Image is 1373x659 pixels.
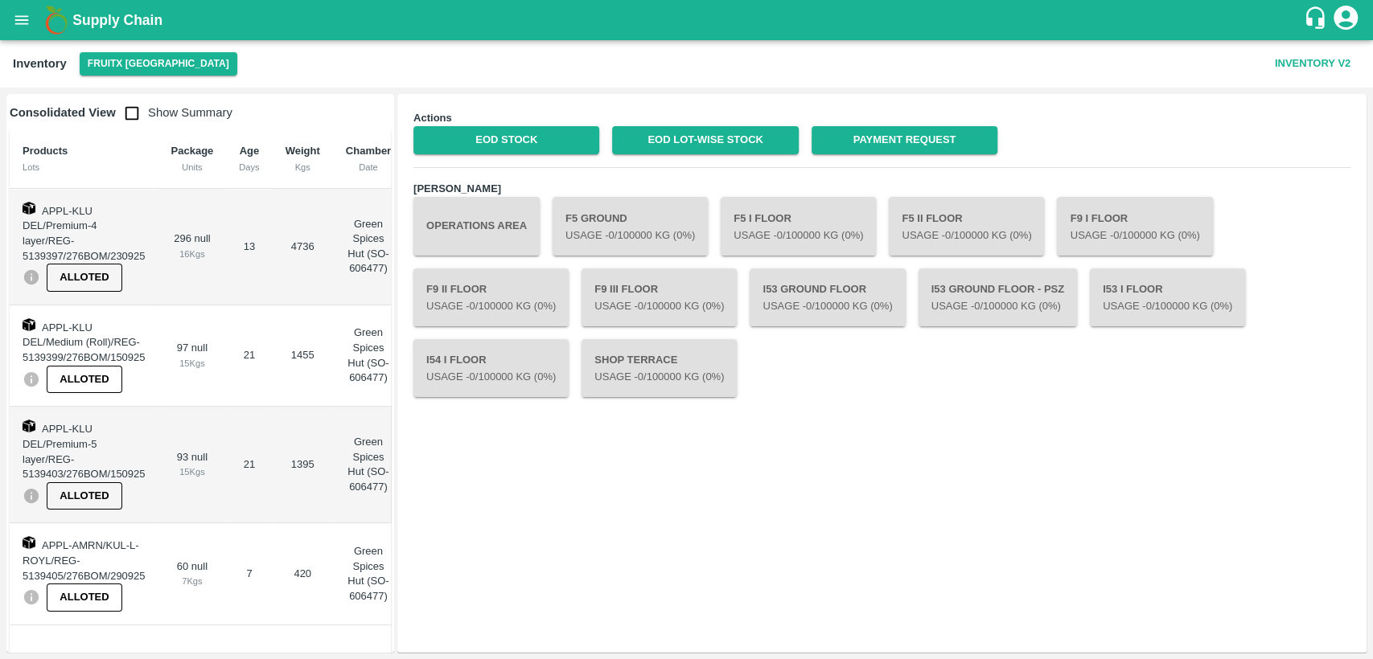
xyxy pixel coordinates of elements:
[171,465,214,479] div: 15 Kgs
[72,12,162,28] b: Supply Chain
[80,52,237,76] button: Select DC
[116,106,232,119] span: Show Summary
[171,356,214,370] div: 15 Kgs
[582,339,737,397] button: Shop TerraceUsage -0/100000 Kg (0%)
[1331,3,1360,37] div: account of current user
[553,197,708,255] button: F5 GroundUsage -0/100000 Kg (0%)
[413,339,569,397] button: I54 I FloorUsage -0/100000 Kg (0%)
[763,299,892,314] p: Usage - 0 /100000 Kg (0%)
[594,299,724,314] p: Usage - 0 /100000 Kg (0%)
[286,160,320,174] div: Kgs
[226,523,272,624] td: 7
[346,217,391,276] p: Green Spices Hut (SO-606477)
[171,160,214,174] div: Units
[919,268,1077,326] button: I53 Ground Floor - PSZUsage -0/100000 Kg (0%)
[1268,50,1357,78] button: Inventory V2
[346,325,391,385] p: Green Spices Hut (SO-606477)
[10,106,116,119] b: Consolidated View
[426,299,556,314] p: Usage - 0 /100000 Kg (0%)
[413,126,599,154] a: EOD Stock
[23,205,146,262] span: APPL-KLU DEL/Premium-4 layer/REG-5139397/276BOM/230925
[226,407,272,523] td: 21
[23,420,35,432] img: box
[23,321,146,363] span: APPL-KLU DEL/Medium (Roll)/REG-5139399/276BOM/150925
[812,126,997,154] a: Payment Request
[23,536,35,549] img: box
[413,197,540,255] button: Operations Area
[889,197,1044,255] button: F5 II FloorUsage -0/100000 Kg (0%)
[72,9,1303,31] a: Supply Chain
[582,268,737,326] button: F9 III FloorUsage -0/100000 Kg (0%)
[426,370,556,385] p: Usage - 0 /100000 Kg (0%)
[171,231,214,261] div: 296 null
[413,268,569,326] button: F9 II FloorUsage -0/100000 Kg (0%)
[721,197,876,255] button: F5 I FloorUsage -0/100000 Kg (0%)
[171,247,214,261] div: 16 Kgs
[23,539,146,581] span: APPL-AMRN/KUL-L-ROYL/REG-5139405/276BOM/290925
[239,160,259,174] div: Days
[171,341,214,370] div: 97 null
[346,145,391,157] b: Chamber
[734,228,863,244] p: Usage - 0 /100000 Kg (0%)
[40,4,72,36] img: logo
[171,145,214,157] b: Package
[346,160,391,174] div: Date
[23,160,146,174] div: Lots
[413,112,452,124] b: Actions
[294,567,311,579] span: 420
[23,145,68,157] b: Products
[612,126,798,154] a: EOD Lot-wise Stock
[226,305,272,407] td: 21
[23,423,146,480] span: APPL-KLU DEL/Premium-5 layer/REG-5139403/276BOM/150925
[226,189,272,305] td: 13
[346,435,391,494] p: Green Spices Hut (SO-606477)
[594,370,724,385] p: Usage - 0 /100000 Kg (0%)
[171,450,214,480] div: 93 null
[750,268,905,326] button: I53 Ground FloorUsage -0/100000 Kg (0%)
[931,299,1064,314] p: Usage - 0 /100000 Kg (0%)
[23,202,35,215] img: box
[902,228,1031,244] p: Usage - 0 /100000 Kg (0%)
[1303,6,1331,35] div: customer-support
[291,349,314,361] span: 1455
[240,145,260,157] b: Age
[23,318,35,331] img: box
[286,145,320,157] b: Weight
[1103,299,1232,314] p: Usage - 0 /100000 Kg (0%)
[291,458,314,470] span: 1395
[1057,197,1212,255] button: F9 I FloorUsage -0/100000 Kg (0%)
[1070,228,1199,244] p: Usage - 0 /100000 Kg (0%)
[346,544,391,604] p: Green Spices Hut (SO-606477)
[13,57,67,70] b: Inventory
[1090,268,1245,326] button: I53 I FloorUsage -0/100000 Kg (0%)
[291,240,314,252] span: 4736
[565,228,695,244] p: Usage - 0 /100000 Kg (0%)
[413,182,501,194] b: [PERSON_NAME]
[171,574,214,588] div: 7 Kgs
[171,559,214,589] div: 60 null
[3,2,40,39] button: open drawer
